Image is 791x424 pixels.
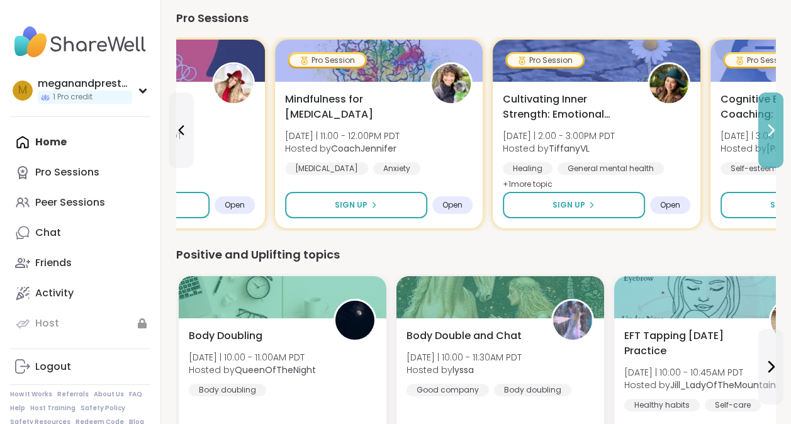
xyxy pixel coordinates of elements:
[705,399,761,411] div: Self-care
[660,200,680,210] span: Open
[624,399,700,411] div: Healthy habits
[30,404,76,413] a: Host Training
[503,142,615,155] span: Hosted by
[129,390,142,399] a: FAQ
[225,200,245,210] span: Open
[35,165,99,179] div: Pro Sessions
[558,162,664,175] div: General mental health
[18,82,27,99] span: m
[10,157,150,187] a: Pro Sessions
[35,256,72,270] div: Friends
[285,142,400,155] span: Hosted by
[10,20,150,64] img: ShareWell Nav Logo
[432,64,471,103] img: CoachJennifer
[407,384,489,396] div: Good company
[335,199,367,211] span: Sign Up
[285,130,400,142] span: [DATE] | 11:00 - 12:00PM PDT
[494,384,571,396] div: Body doubling
[10,278,150,308] a: Activity
[10,390,52,399] a: How It Works
[289,54,365,67] div: Pro Session
[38,77,132,91] div: meganandpreston15
[285,192,427,218] button: Sign Up
[452,364,474,376] b: lyssa
[189,328,262,343] span: Body Doubling
[235,364,316,376] b: QueenOfTheNight
[373,162,420,175] div: Anxiety
[214,64,253,103] img: CLove
[553,301,592,340] img: lyssa
[624,379,776,391] span: Hosted by
[57,390,89,399] a: Referrals
[503,162,553,175] div: Healing
[10,248,150,278] a: Friends
[10,308,150,338] a: Host
[670,379,776,391] b: Jill_LadyOfTheMountain
[94,390,124,399] a: About Us
[649,64,688,103] img: TiffanyVL
[285,92,416,122] span: Mindfulness for [MEDICAL_DATA]
[721,162,787,175] div: Self-esteem
[407,328,522,343] span: Body Double and Chat
[285,162,368,175] div: [MEDICAL_DATA]
[35,286,74,300] div: Activity
[624,328,755,359] span: EFT Tapping [DATE] Practice
[507,54,583,67] div: Pro Session
[67,92,198,122] span: Dealing with Difficult People
[503,192,645,218] button: Sign Up
[176,246,776,264] div: Positive and Uplifting topics
[81,404,125,413] a: Safety Policy
[10,352,150,382] a: Logout
[189,384,266,396] div: Body doubling
[189,364,316,376] span: Hosted by
[335,301,374,340] img: QueenOfTheNight
[407,351,522,364] span: [DATE] | 10:00 - 11:30AM PDT
[503,130,615,142] span: [DATE] | 2:00 - 3:00PM PDT
[549,142,590,155] b: TiffanyVL
[553,199,585,211] span: Sign Up
[189,351,316,364] span: [DATE] | 10:00 - 11:00AM PDT
[35,360,71,374] div: Logout
[176,9,776,27] div: Pro Sessions
[331,142,396,155] b: CoachJennifer
[624,366,776,379] span: [DATE] | 10:00 - 10:45AM PDT
[10,404,25,413] a: Help
[35,196,105,209] div: Peer Sessions
[503,92,634,122] span: Cultivating Inner Strength: Emotional Regulation
[53,92,93,103] span: 1 Pro credit
[442,200,463,210] span: Open
[35,316,59,330] div: Host
[407,364,522,376] span: Hosted by
[35,226,61,240] div: Chat
[10,218,150,248] a: Chat
[10,187,150,218] a: Peer Sessions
